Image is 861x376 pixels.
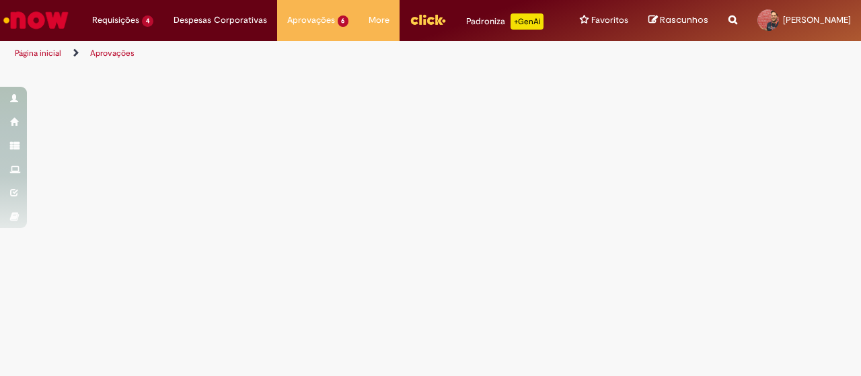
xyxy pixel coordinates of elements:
span: Requisições [92,13,139,27]
a: Página inicial [15,48,61,59]
span: Rascunhos [660,13,708,26]
div: Padroniza [466,13,544,30]
span: Favoritos [591,13,628,27]
span: Aprovações [287,13,335,27]
span: 6 [338,15,349,27]
a: Rascunhos [648,14,708,27]
span: More [369,13,389,27]
ul: Trilhas de página [10,41,564,66]
span: [PERSON_NAME] [783,14,851,26]
p: +GenAi [511,13,544,30]
img: click_logo_yellow_360x200.png [410,9,446,30]
img: ServiceNow [1,7,71,34]
a: Aprovações [90,48,135,59]
span: Despesas Corporativas [174,13,267,27]
span: 4 [142,15,153,27]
